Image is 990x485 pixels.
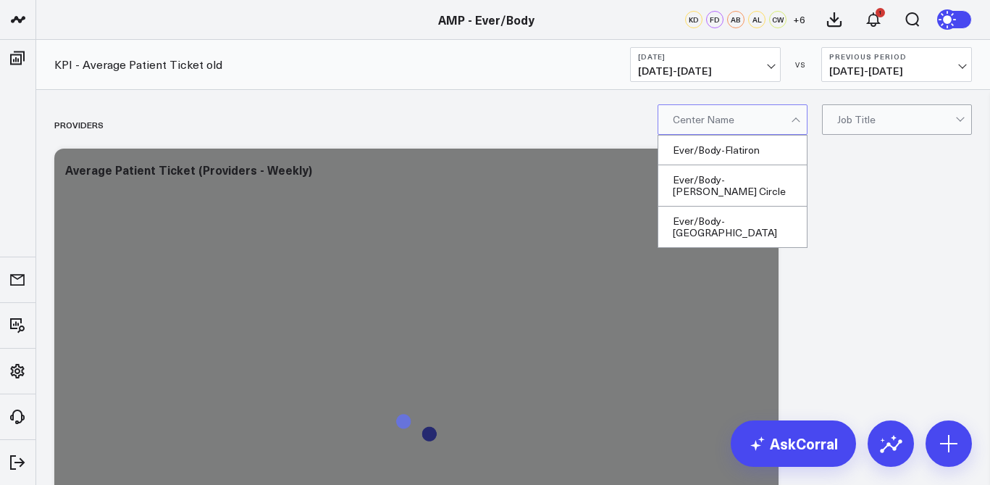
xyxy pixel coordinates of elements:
a: AMP - Ever/Body [438,12,534,28]
div: Ever/Body-[GEOGRAPHIC_DATA] [658,207,807,247]
button: [DATE][DATE]-[DATE] [630,47,781,82]
div: Providers [54,108,104,141]
div: Average Patient Ticket (Providers - Weekly) [65,162,312,178]
div: VS [788,60,814,69]
a: AskCorral [731,420,856,467]
div: Ever/Body-Flatiron [658,136,807,165]
span: + 6 [793,14,805,25]
b: [DATE] [638,52,773,61]
span: [DATE] - [DATE] [829,65,964,77]
button: +6 [790,11,807,28]
div: KD [685,11,702,28]
span: [DATE] - [DATE] [638,65,773,77]
b: Previous Period [829,52,964,61]
div: AB [727,11,744,28]
div: CW [769,11,786,28]
a: KPI - Average Patient Ticket old [54,57,222,72]
div: 1 [876,8,885,17]
div: Ever/Body-[PERSON_NAME] Circle [658,165,807,207]
button: Previous Period[DATE]-[DATE] [821,47,972,82]
div: FD [706,11,723,28]
div: AL [748,11,765,28]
